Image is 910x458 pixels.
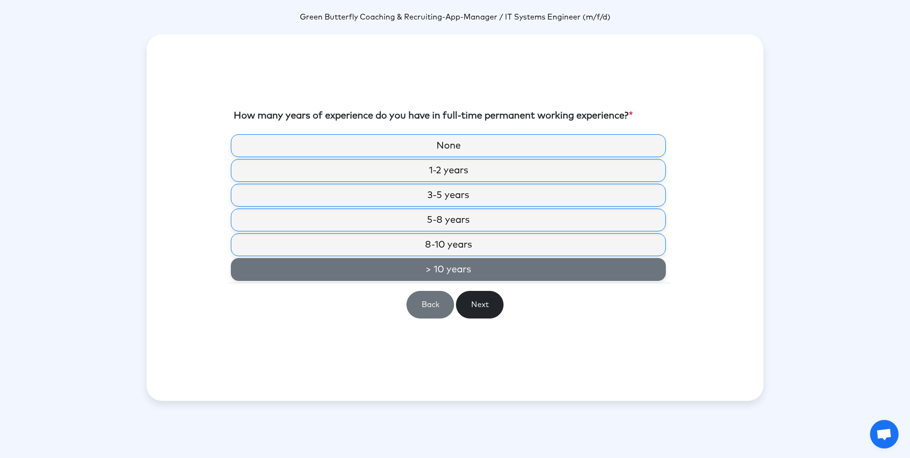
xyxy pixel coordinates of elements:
[147,11,763,23] p: -
[406,291,454,319] button: Back
[870,420,899,448] div: Chat öffnen
[456,291,504,319] button: Next
[231,209,666,231] label: 5-8 years
[445,13,611,21] span: App-Manager / IT Systems Engineer (m/f/d)
[231,258,666,281] label: > 10 years
[231,233,666,256] label: 8-10 years
[231,159,666,182] label: 1-2 years
[300,13,442,21] span: Green Butterfly Coaching & Recruiting
[231,134,666,157] label: None
[234,109,633,123] label: How many years of experience do you have in full-time permanent working experience?
[231,184,666,207] label: 3-5 years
